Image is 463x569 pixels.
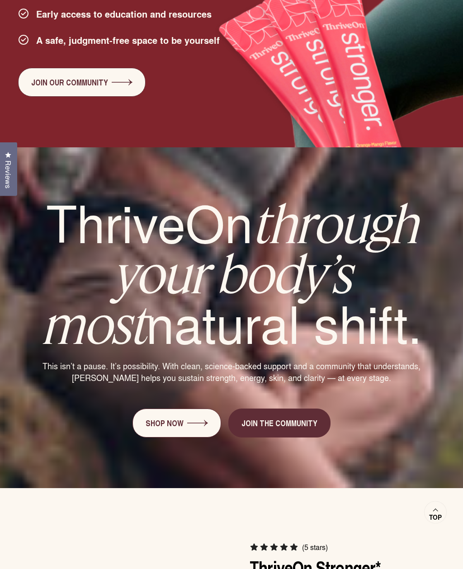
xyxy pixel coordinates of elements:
strong: Early access to education and resources [36,8,212,21]
em: through your body’s most [42,193,417,357]
a: Join our Community [18,68,146,97]
span: (5 stars) [302,543,328,552]
span: Top [429,513,442,522]
p: This isn’t a pause. It’s possibility. With clean, science-backed support and a community that und... [18,360,445,384]
h2: ThriveOn natural shift. [18,198,445,349]
strong: A safe, judgment-free space to be yourself [36,34,220,47]
span: Reviews [2,161,14,189]
a: Shop Now [132,409,221,438]
a: Join the community [228,409,331,438]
